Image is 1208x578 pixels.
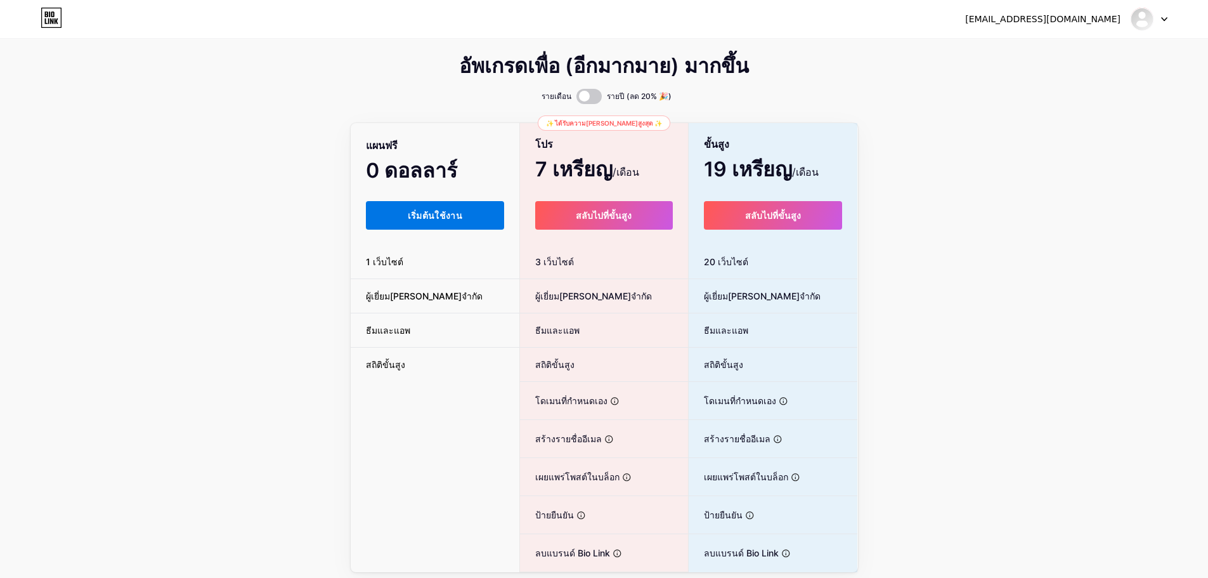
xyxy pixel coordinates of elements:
font: /เดือน [792,166,819,178]
font: ธีมและแอพ [704,325,748,336]
font: ✨ ได้รับความ[PERSON_NAME]สูงสุด ✨ [546,119,662,127]
font: ขั้นสูง [704,138,729,150]
font: ลบแบรนด์ Bio Link [704,548,779,558]
font: ลบแบรนด์ Bio Link [535,548,610,558]
font: โปร [535,138,553,150]
font: ผู้เยี่ยม[PERSON_NAME]จำกัด [366,291,483,301]
font: สร้างรายชื่ออีเมล [704,433,770,444]
button: สลับไปที่ขั้นสูง [535,201,673,230]
font: ผู้เยี่ยม[PERSON_NAME]จำกัด [704,291,821,301]
font: ผู้เยี่ยม[PERSON_NAME]จำกัด [535,291,652,301]
font: ป้ายยืนยัน [704,509,743,520]
font: 0 ดอลลาร์ [366,158,457,183]
font: โดเมนที่กำหนดเอง [704,395,776,406]
font: /เดือน [613,166,639,178]
font: ป้ายยืนยัน [535,509,574,520]
font: 3 เว็บไซต์ [535,256,574,267]
font: รายปี (ลด 20% 🎉) [607,91,672,101]
font: สร้างรายชื่ออีเมล [535,433,602,444]
font: เผยแพร่โพสต์ในบล็อก [704,471,788,482]
font: โดเมนที่กำหนดเอง [535,395,607,406]
font: สถิติขั้นสูง [366,359,405,370]
font: อัพเกรดเพื่อ (อีกมากมาย) มากขึ้น [459,53,749,78]
font: 7 เหรียญ [535,157,613,181]
font: แผนฟรี [366,139,398,152]
font: [EMAIL_ADDRESS][DOMAIN_NAME] [965,14,1120,24]
font: ธีมและแอพ [535,325,580,336]
font: สลับไปที่ขั้นสูง [745,210,801,221]
font: เริ่มต้นใช้งาน [408,210,463,221]
button: เริ่มต้นใช้งาน [366,201,505,230]
font: เผยแพร่โพสต์ในบล็อก [535,471,620,482]
font: สลับไปที่ขั้นสูง [576,210,632,221]
font: สถิติขั้นสูง [535,359,575,370]
font: ธีมและแอพ [366,325,410,336]
font: สถิติขั้นสูง [704,359,743,370]
button: สลับไปที่ขั้นสูง [704,201,843,230]
font: รายเดือน [542,91,571,101]
font: 1 เว็บไซต์ [366,256,403,267]
font: 20 เว็บไซต์ [704,256,748,267]
img: ซีนนัว [1130,7,1154,31]
font: 19 เหรียญ [704,157,792,181]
